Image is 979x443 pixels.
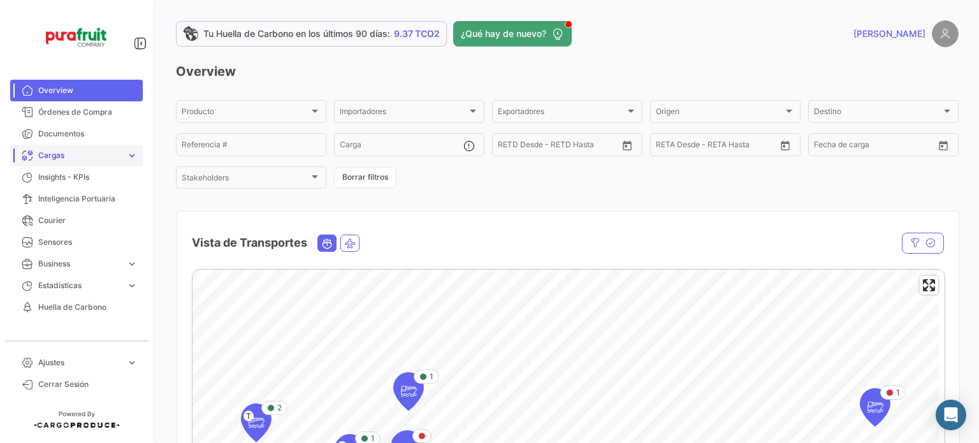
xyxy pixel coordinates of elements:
div: Map marker [241,403,272,442]
button: Open calendar [776,136,795,155]
button: Open calendar [618,136,637,155]
span: Destino [814,109,941,118]
span: Cargas [38,150,121,161]
a: Inteligencia Portuaria [10,188,143,210]
span: Exportadores [498,109,625,118]
h4: Vista de Transportes [192,234,307,252]
button: Open calendar [934,136,953,155]
input: Hasta [688,142,745,151]
span: Producto [182,109,309,118]
button: Borrar filtros [334,167,396,188]
span: T [243,410,254,421]
span: 1 [430,371,433,382]
span: Inteligencia Portuaria [38,193,138,205]
span: expand_more [126,258,138,270]
img: Logo+PuraFruit.png [45,15,108,59]
img: placeholder-user.png [932,20,959,47]
span: Importadores [340,109,467,118]
input: Desde [498,142,521,151]
a: Courier [10,210,143,231]
div: Map marker [393,372,424,410]
input: Hasta [846,142,903,151]
span: Documentos [38,128,138,140]
span: Stakeholders [182,175,309,184]
span: Sensores [38,236,138,248]
a: Tu Huella de Carbono en los últimos 90 días:9.37 TCO2 [176,21,447,47]
span: Origen [656,109,783,118]
span: Business [38,258,121,270]
a: Overview [10,80,143,101]
span: ¿Qué hay de nuevo? [461,27,546,40]
span: Huella de Carbono [38,301,138,313]
span: Ajustes [38,357,121,368]
h3: Overview [176,62,959,80]
a: Documentos [10,123,143,145]
span: 1 [896,387,900,398]
span: 9.37 TCO2 [394,27,440,40]
button: Air [341,235,359,251]
span: Overview [38,85,138,96]
input: Hasta [530,142,587,151]
a: Sensores [10,231,143,253]
span: Estadísticas [38,280,121,291]
span: Tu Huella de Carbono en los últimos 90 días: [203,27,390,40]
div: Map marker [860,388,890,426]
input: Desde [814,142,837,151]
a: Órdenes de Compra [10,101,143,123]
span: Cerrar Sesión [38,379,138,390]
input: Desde [656,142,679,151]
span: Órdenes de Compra [38,106,138,118]
button: Ocean [318,235,336,251]
span: 2 [277,402,282,414]
div: Abrir Intercom Messenger [936,400,966,430]
a: Insights - KPIs [10,166,143,188]
span: expand_more [126,280,138,291]
a: Huella de Carbono [10,296,143,318]
span: Courier [38,215,138,226]
button: ¿Qué hay de nuevo? [453,21,572,47]
span: Insights - KPIs [38,171,138,183]
span: expand_more [126,357,138,368]
span: expand_more [126,150,138,161]
button: Enter fullscreen [920,276,938,294]
span: [PERSON_NAME] [853,27,925,40]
